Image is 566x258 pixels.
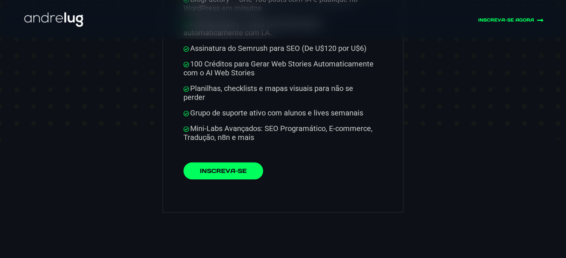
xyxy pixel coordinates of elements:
li: Mini-Labs Avançados: SEO Programático, E-commerce, Tradução, n8n e mais [183,124,375,142]
li: 100 Créditos para Gerar Web Stories Automaticamente com o AI Web Stories [183,59,375,77]
li: Assinatura do Semrush para SEO (De U$120 por U$6) [183,44,375,53]
a: INSCREVA-SE AGORA [385,17,544,24]
a: Inscreva-se [183,162,263,179]
li: Planilhas, checklists e mapas visuais para não se perder [183,84,375,102]
li: Grupo de suporte ativo com alunos e lives semanais [183,108,375,117]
